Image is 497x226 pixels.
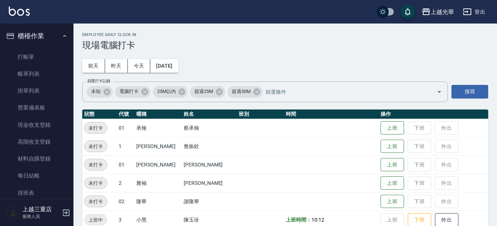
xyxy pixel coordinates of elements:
h2: Employee Daily Clock In [82,32,488,37]
td: [PERSON_NAME] [134,137,182,155]
td: 1 [117,137,135,155]
th: 操作 [379,110,488,119]
button: 上班 [381,140,404,153]
button: [DATE] [150,59,178,73]
span: 電腦打卡 [115,88,143,95]
h3: 現場電腦打卡 [82,40,488,50]
td: [PERSON_NAME] [182,174,237,192]
button: 搜尋 [451,85,488,98]
span: 未打卡 [84,124,107,132]
td: 承翰 [134,119,182,137]
a: 掛單列表 [3,82,71,99]
td: 01 [117,119,135,137]
img: Logo [9,7,30,16]
a: 高階收支登錄 [3,133,71,150]
button: 上班 [381,176,404,190]
button: 今天 [128,59,151,73]
th: 姓名 [182,110,237,119]
span: 25M以內 [153,88,180,95]
div: 超過25M [190,86,225,98]
div: 電腦打卡 [115,86,151,98]
div: 25M以內 [153,86,188,98]
a: 打帳單 [3,49,71,65]
button: 昨天 [105,59,128,73]
td: [PERSON_NAME] [182,155,237,174]
h5: 上越三重店 [22,206,60,213]
button: 櫃檯作業 [3,26,71,46]
th: 時間 [284,110,378,119]
a: 排班表 [3,184,71,201]
span: 未打卡 [84,179,107,187]
th: 狀態 [82,110,117,119]
img: Person [6,205,21,220]
span: 超過50M [227,88,255,95]
th: 代號 [117,110,135,119]
th: 暱稱 [134,110,182,119]
button: 上班 [381,158,404,172]
td: 謝隆華 [182,192,237,211]
td: 隆華 [134,192,182,211]
td: 01 [117,155,135,174]
div: 未知 [87,86,113,98]
button: 上班 [381,121,404,135]
span: 上班中 [84,216,107,224]
a: 帳單列表 [3,65,71,82]
div: 上越光華 [431,7,454,17]
td: [PERSON_NAME] [134,155,182,174]
p: 服務人員 [22,213,60,220]
span: 未知 [87,88,105,95]
a: 營業儀表板 [3,99,71,116]
a: 每日結帳 [3,167,71,184]
span: 未打卡 [84,143,107,150]
button: Open [433,86,445,98]
span: 未打卡 [84,161,107,169]
td: 雅袖 [134,174,182,192]
a: 現金收支登錄 [3,116,71,133]
td: 02 [117,192,135,211]
td: 蔡承翰 [182,119,237,137]
span: 超過25M [190,88,217,95]
button: 前天 [82,59,105,73]
a: 材料自購登錄 [3,150,71,167]
th: 班別 [237,110,284,119]
input: 篩選條件 [264,85,424,98]
b: 上班時間： [286,217,311,223]
td: 2 [117,174,135,192]
button: 登出 [460,5,488,19]
button: 上班 [381,195,404,208]
span: 未打卡 [84,198,107,205]
div: 超過50M [227,86,263,98]
span: 10:12 [311,217,324,223]
button: save [400,4,415,19]
button: 上越光華 [419,4,457,19]
label: 篩選打卡記錄 [87,78,111,84]
td: 詹振銓 [182,137,237,155]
